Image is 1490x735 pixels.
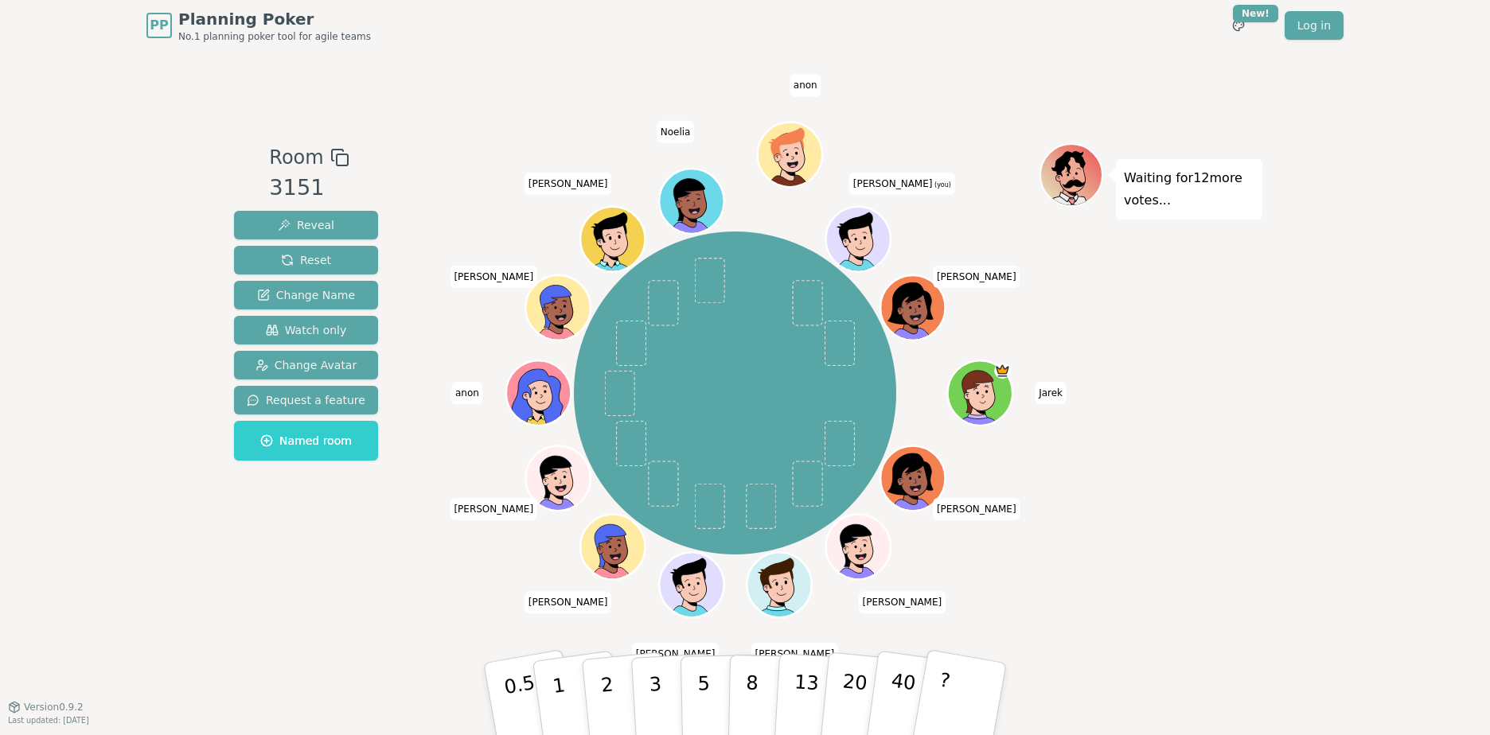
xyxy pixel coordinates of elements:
[1124,167,1254,212] p: Waiting for 12 more votes...
[234,421,378,461] button: Named room
[178,30,371,43] span: No.1 planning poker tool for agile teams
[234,246,378,274] button: Reset
[859,591,946,613] span: Click to change your name
[8,716,89,725] span: Last updated: [DATE]
[269,172,349,204] div: 3151
[234,386,378,414] button: Request a feature
[8,701,84,714] button: Version0.9.2
[1233,5,1278,22] div: New!
[932,181,951,189] span: (you)
[281,252,331,268] span: Reset
[657,121,695,143] span: Click to change your name
[827,208,888,270] button: Click to change your avatar
[146,8,371,43] a: PPPlanning PokerNo.1 planning poker tool for agile teams
[1035,382,1067,404] span: Click to change your name
[234,281,378,309] button: Change Name
[790,74,821,96] span: Click to change your name
[257,287,355,303] span: Change Name
[751,643,839,665] span: Click to change your name
[178,8,371,30] span: Planning Poker
[24,701,84,714] span: Version 0.9.2
[234,316,378,344] button: Watch only
[450,266,537,288] span: Click to change your name
[269,143,323,172] span: Room
[255,357,357,373] span: Change Avatar
[933,266,1020,288] span: Click to change your name
[849,173,955,195] span: Click to change your name
[1224,11,1253,40] button: New!
[1285,11,1344,40] a: Log in
[266,322,347,338] span: Watch only
[260,433,352,449] span: Named room
[525,591,612,613] span: Click to change your name
[278,217,334,233] span: Reveal
[994,363,1010,379] span: Jarek is the host
[451,382,483,404] span: Click to change your name
[234,351,378,379] button: Change Avatar
[247,392,365,408] span: Request a feature
[632,643,720,665] span: Click to change your name
[933,498,1020,520] span: Click to change your name
[450,498,537,520] span: Click to change your name
[150,16,168,35] span: PP
[234,211,378,239] button: Reveal
[525,173,612,195] span: Click to change your name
